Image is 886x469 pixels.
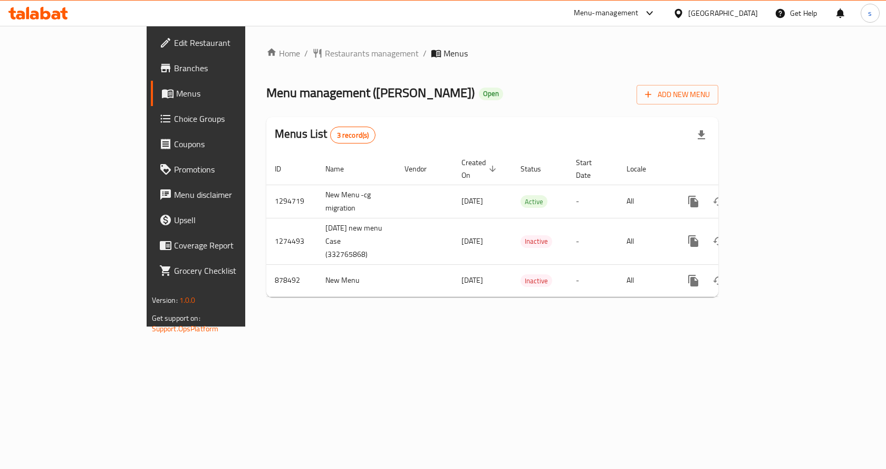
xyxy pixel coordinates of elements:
th: Actions [672,153,791,185]
span: Open [479,89,503,98]
span: Version: [152,293,178,307]
div: Open [479,88,503,100]
td: All [618,185,672,218]
span: Menu disclaimer [174,188,286,201]
span: 3 record(s) [331,130,375,140]
span: Restaurants management [325,47,419,60]
span: Menus [176,87,286,100]
td: New Menu -cg migration [317,185,396,218]
span: Upsell [174,214,286,226]
span: Locale [627,162,660,175]
span: Branches [174,62,286,74]
nav: breadcrumb [266,47,718,60]
span: Name [325,162,358,175]
a: Restaurants management [312,47,419,60]
span: Start Date [576,156,605,181]
a: Branches [151,55,295,81]
span: Vendor [405,162,440,175]
table: enhanced table [266,153,791,297]
li: / [423,47,427,60]
a: Menus [151,81,295,106]
td: - [567,218,618,264]
span: [DATE] [461,234,483,248]
button: more [681,268,706,293]
span: Status [521,162,555,175]
span: s [868,7,872,19]
span: Inactive [521,235,552,247]
span: [DATE] [461,194,483,208]
a: Upsell [151,207,295,233]
a: Menu disclaimer [151,182,295,207]
span: Get support on: [152,311,200,325]
div: Menu-management [574,7,639,20]
span: Coupons [174,138,286,150]
button: Add New Menu [637,85,718,104]
button: Change Status [706,228,731,254]
span: [DATE] [461,273,483,287]
div: [GEOGRAPHIC_DATA] [688,7,758,19]
li: / [304,47,308,60]
div: Export file [689,122,714,148]
td: - [567,264,618,296]
span: 1.0.0 [179,293,196,307]
div: Total records count [330,127,376,143]
td: New Menu [317,264,396,296]
td: [DATE] new menu Case (332765868) [317,218,396,264]
button: Change Status [706,189,731,214]
button: more [681,189,706,214]
td: All [618,264,672,296]
span: Coverage Report [174,239,286,252]
a: Edit Restaurant [151,30,295,55]
a: Promotions [151,157,295,182]
span: Menu management ( [PERSON_NAME] ) [266,81,475,104]
h2: Menus List [275,126,375,143]
span: Promotions [174,163,286,176]
a: Grocery Checklist [151,258,295,283]
div: Inactive [521,274,552,287]
span: ID [275,162,295,175]
a: Choice Groups [151,106,295,131]
span: Inactive [521,275,552,287]
span: Grocery Checklist [174,264,286,277]
button: more [681,228,706,254]
a: Coupons [151,131,295,157]
span: Active [521,196,547,208]
div: Active [521,195,547,208]
td: All [618,218,672,264]
div: Inactive [521,235,552,248]
span: Menus [444,47,468,60]
a: Coverage Report [151,233,295,258]
button: Change Status [706,268,731,293]
span: Add New Menu [645,88,710,101]
td: - [567,185,618,218]
span: Created On [461,156,499,181]
a: Support.OpsPlatform [152,322,219,336]
span: Choice Groups [174,112,286,125]
span: Edit Restaurant [174,36,286,49]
